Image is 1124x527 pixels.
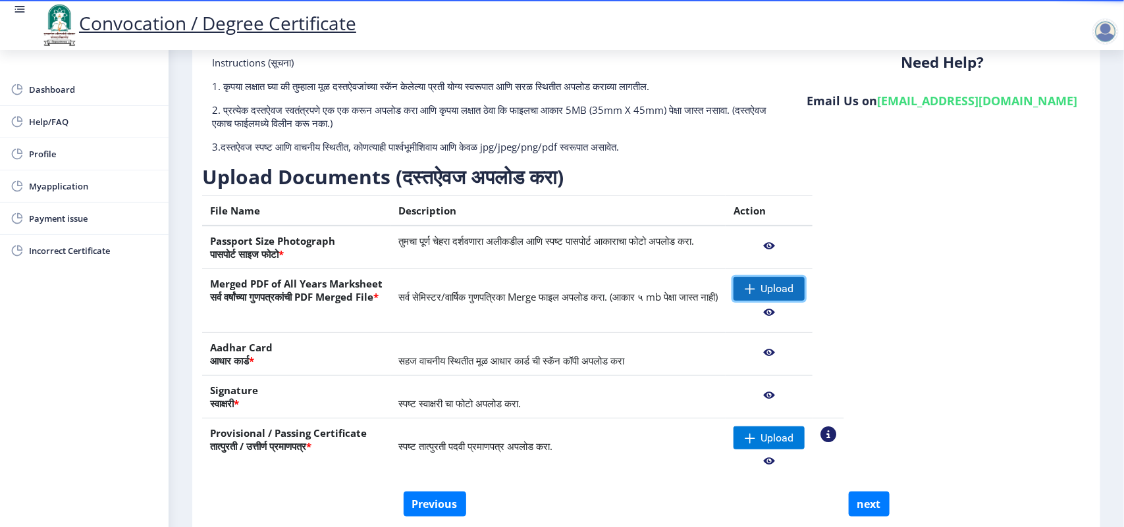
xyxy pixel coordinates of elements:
span: सर्व सेमिस्टर/वार्षिक गुणपत्रिका Merge फाइल अपलोड करा. (आकार ५ mb पेक्षा जास्त नाही) [398,290,718,303]
td: तुमचा पूर्ण चेहरा दर्शवणारा अलीकडील आणि स्पष्ट पासपोर्ट आकाराचा फोटो अपलोड करा. [390,226,726,269]
p: 3.दस्तऐवज स्पष्ट आणि वाचनीय स्थितीत, कोणत्याही पार्श्वभूमीशिवाय आणि केवळ jpg/jpeg/png/pdf स्वरूपा... [212,140,784,153]
p: 2. प्रत्येक दस्तऐवज स्वतंत्रपणे एक एक करून अपलोड करा आणि कृपया लक्षात ठेवा कि फाइलचा आकार 5MB (35... [212,103,784,130]
span: सहज वाचनीय स्थितीत मूळ आधार कार्ड ची स्कॅन कॉपी अपलोड करा [398,354,624,367]
nb-action: View File [734,341,805,364]
a: [EMAIL_ADDRESS][DOMAIN_NAME] [878,93,1078,109]
nb-action: View File [734,384,805,407]
span: Profile [29,146,158,162]
th: Signature स्वाक्षरी [202,375,390,418]
h6: Email Us on [804,93,1081,109]
img: logo [40,3,79,47]
span: Myapplication [29,178,158,194]
th: Description [390,196,726,226]
h3: Upload Documents (दस्तऐवज अपलोड करा) [202,164,844,190]
span: Upload [761,282,793,295]
span: Incorrect Certificate [29,243,158,259]
nb-action: View File [734,234,805,258]
b: Need Help? [901,52,984,72]
nb-action: View File [734,449,805,473]
button: Previous [404,491,466,516]
span: Upload [761,432,793,445]
span: Help/FAQ [29,114,158,130]
th: Provisional / Passing Certificate तात्पुरती / उत्तीर्ण प्रमाणपत्र [202,418,390,481]
th: File Name [202,196,390,226]
th: Merged PDF of All Years Marksheet सर्व वर्षांच्या गुणपत्रकांची PDF Merged File [202,269,390,333]
nb-action: View Sample PDC [820,426,836,442]
th: Aadhar Card आधार कार्ड [202,332,390,375]
span: Payment issue [29,211,158,226]
span: स्पष्ट स्वाक्षरी चा फोटो अपलोड करा. [398,397,521,410]
nb-action: View File [734,301,805,324]
a: Convocation / Degree Certificate [40,11,356,36]
span: स्पष्ट तात्पुरती पदवी प्रमाणपत्र अपलोड करा. [398,439,552,453]
th: Action [726,196,813,226]
p: 1. कृपया लक्षात घ्या की तुम्हाला मूळ दस्तऐवजांच्या स्कॅन केलेल्या प्रती योग्य स्वरूपात आणि सरळ स्... [212,80,784,93]
span: Dashboard [29,82,158,97]
th: Passport Size Photograph पासपोर्ट साइज फोटो [202,226,390,269]
span: Instructions (सूचना) [212,56,294,69]
button: next [849,491,890,516]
